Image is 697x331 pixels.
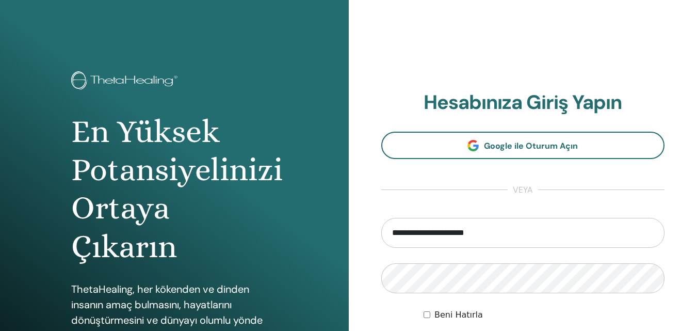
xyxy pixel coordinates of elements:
font: veya [513,184,533,195]
font: En Yüksek Potansiyelinizi Ortaya Çıkarın [71,113,283,265]
a: Google ile Oturum Açın [381,132,665,159]
font: Beni Hatırla [434,310,483,320]
font: Google ile Oturum Açın [484,140,578,151]
div: Beni süresiz olarak veya manuel olarak çıkış yapana kadar kimlik doğrulamalı tut [424,309,664,321]
font: Hesabınıza Giriş Yapın [424,89,622,115]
